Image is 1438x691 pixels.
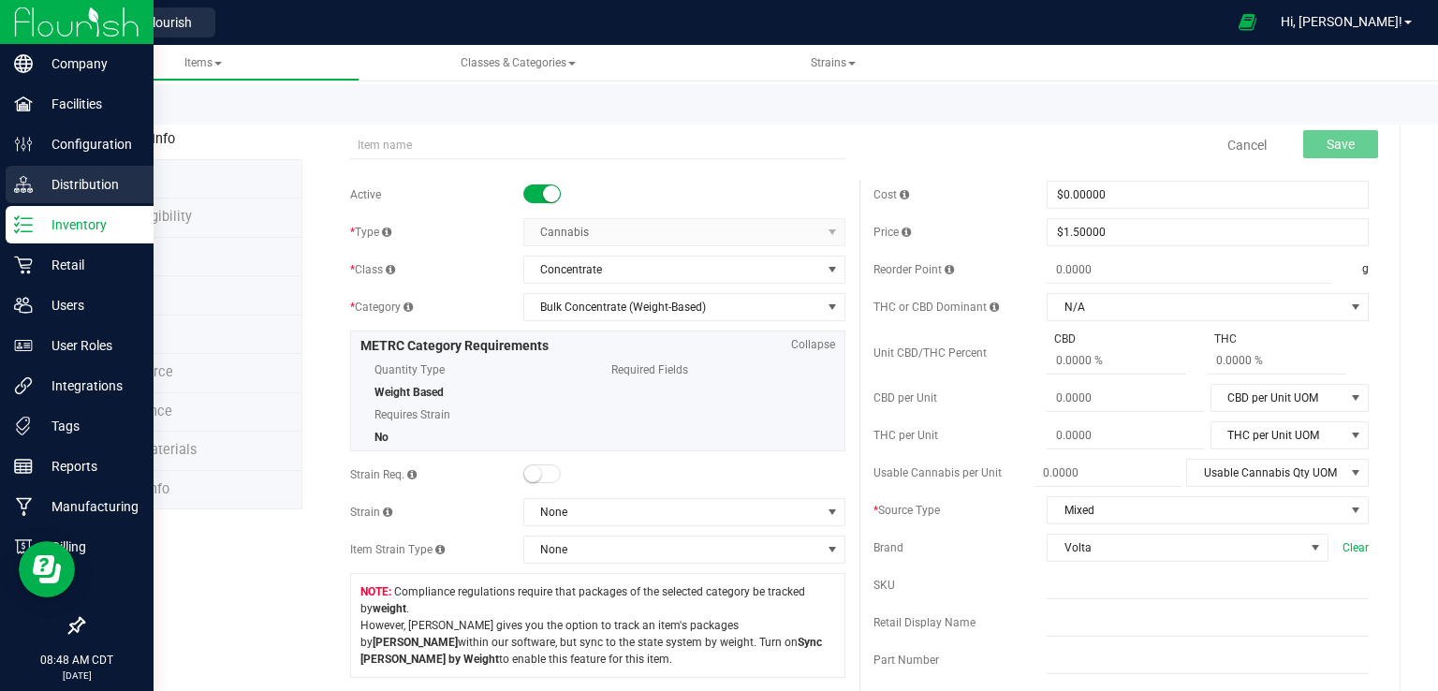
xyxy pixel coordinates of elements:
span: Save [1327,137,1355,152]
span: Strain [350,506,392,519]
span: Part Number [873,654,939,667]
span: None [524,537,821,563]
input: 0.0000 [1034,460,1181,486]
input: 0.0000 % [1207,347,1346,374]
button: Save [1303,130,1378,158]
span: Reorder Point [873,263,954,276]
input: 0.0000 % [1047,347,1186,374]
span: select [1344,294,1368,320]
p: Retail [33,254,145,276]
p: Company [33,52,145,75]
inline-svg: Inventory [14,215,33,234]
p: User Roles [33,334,145,357]
span: Hi, [PERSON_NAME]! [1281,14,1402,29]
inline-svg: Reports [14,457,33,476]
inline-svg: Facilities [14,95,33,113]
span: Classes & Categories [461,56,576,69]
span: Compliance regulations require that packages of the selected category be tracked by . However, [P... [360,583,835,668]
span: Item Strain Type [350,543,445,556]
span: Quantity Type [374,356,584,384]
inline-svg: Retail [14,256,33,274]
span: select [821,257,844,283]
input: Item name [350,131,845,159]
inline-svg: Company [14,54,33,73]
p: 08:48 AM CDT [8,652,145,669]
span: Active [350,188,381,201]
p: Reports [33,455,145,478]
span: select [1344,460,1368,486]
span: Class [350,263,395,276]
span: Bulk Concentrate (Weight-Based) [524,294,821,320]
span: Clear [1343,539,1369,556]
span: THC or CBD Dominant [873,301,999,314]
span: Strains [811,56,856,69]
inline-svg: Distribution [14,175,33,194]
span: Type [350,226,391,239]
p: Configuration [33,133,145,155]
iframe: Resource center [19,541,75,597]
span: CBD per Unit [873,391,937,404]
span: Mixed [1048,497,1344,523]
p: Facilities [33,93,145,115]
span: Usable Cannabis Qty UOM [1187,460,1344,486]
span: Required Fields [611,356,821,384]
p: Manufacturing [33,495,145,518]
span: THC per Unit UOM [1211,422,1344,448]
span: Requires Strain [374,401,584,429]
span: Volta [1048,535,1304,561]
p: Distribution [33,173,145,196]
span: THC [1207,331,1244,347]
a: Cancel [1227,136,1267,154]
span: N/A [1048,294,1344,320]
p: [DATE] [8,669,145,683]
span: Unit CBD/THC Percent [873,346,987,360]
inline-svg: Billing [14,537,33,556]
span: Source Type [873,504,940,517]
span: Strain Req. [350,468,417,481]
span: Concentrate [524,257,821,283]
span: No [374,431,389,444]
input: 0.0000 [1047,422,1205,448]
span: select [1344,422,1368,448]
span: Usable Cannabis per Unit [873,466,1002,479]
input: $1.50000 [1048,219,1368,245]
span: Open Ecommerce Menu [1226,4,1269,40]
input: $0.00000 [1048,182,1368,208]
span: Price [873,226,911,239]
p: Integrations [33,375,145,397]
b: [PERSON_NAME] [373,636,458,649]
span: THC per Unit [873,429,938,442]
inline-svg: User Roles [14,336,33,355]
p: Users [33,294,145,316]
span: Retail Display Name [873,616,976,629]
span: Items [184,56,222,69]
span: select [1344,497,1368,523]
span: Collapse [791,336,835,353]
span: None [524,499,821,525]
input: 0.0000 [1047,385,1205,411]
span: g [1362,257,1369,284]
span: select [821,294,844,320]
span: Weight Based [374,386,444,399]
p: Billing [33,536,145,558]
span: METRC Category Requirements [360,338,549,353]
span: Brand [873,541,903,554]
span: Category [350,301,413,314]
inline-svg: Tags [14,417,33,435]
inline-svg: Integrations [14,376,33,395]
inline-svg: Configuration [14,135,33,154]
span: CBD per Unit UOM [1211,385,1344,411]
span: CBD [1047,331,1083,347]
p: Inventory [33,213,145,236]
inline-svg: Users [14,296,33,315]
span: select [1344,385,1368,411]
input: 0.0000 [1047,257,1330,283]
inline-svg: Manufacturing [14,497,33,516]
b: weight [373,602,406,615]
span: Cost [873,188,909,201]
p: Tags [33,415,145,437]
span: SKU [873,579,895,592]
